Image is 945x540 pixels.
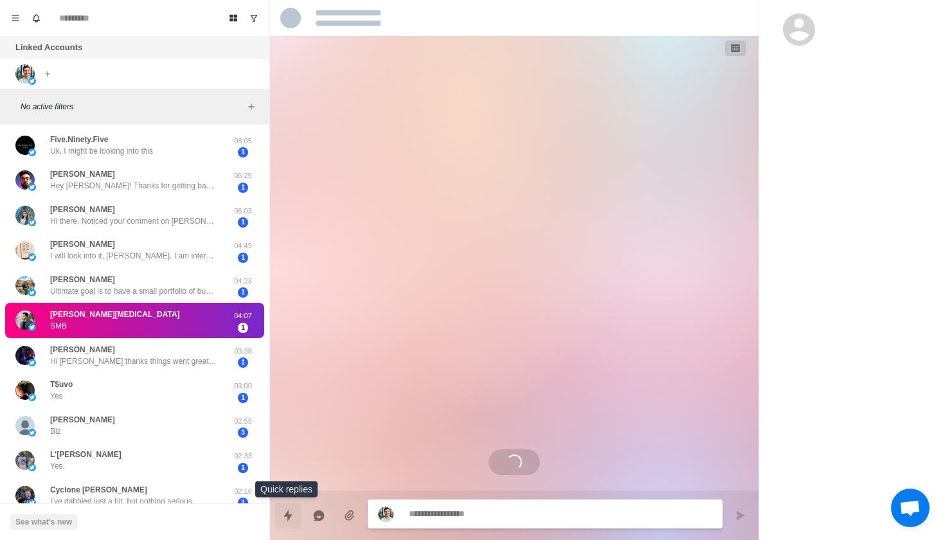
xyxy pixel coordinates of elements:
[5,8,26,28] button: Menu
[50,204,115,215] p: [PERSON_NAME]
[238,183,248,193] span: 1
[238,253,248,263] span: 1
[275,503,301,528] button: Quick replies
[227,346,259,357] p: 03:38
[337,503,363,528] button: Add media
[50,250,217,262] p: I will look into it, [PERSON_NAME]. I am interested in acquiring a business.
[50,274,115,285] p: [PERSON_NAME]
[244,99,259,114] button: Add filters
[378,507,393,522] img: picture
[15,170,35,190] img: picture
[50,484,147,496] p: Cyclone [PERSON_NAME]
[728,503,753,528] button: Send message
[15,276,35,295] img: picture
[28,148,36,156] img: picture
[50,460,65,472] p: Yes.
[227,240,259,251] p: 04:49
[50,390,63,402] p: Yes
[238,323,248,333] span: 1
[223,8,244,28] button: Board View
[238,498,248,508] span: 1
[50,180,217,192] p: Hey [PERSON_NAME]! Thanks for getting back to me. I’m in [US_STATE]. I’m actually looking to buil...
[238,217,248,228] span: 1
[238,463,248,473] span: 1
[238,357,248,368] span: 1
[28,393,36,401] img: picture
[50,496,194,507] p: I’ve dabbled just a bit, but nothing serious.
[227,276,259,287] p: 04:23
[15,451,35,470] img: picture
[227,416,259,427] p: 02:55
[227,451,259,462] p: 02:33
[244,8,264,28] button: Show unread conversations
[28,464,36,471] img: picture
[50,239,115,250] p: [PERSON_NAME]
[227,136,259,147] p: 08:05
[15,486,35,505] img: picture
[227,170,259,181] p: 06:25
[15,136,35,155] img: picture
[40,66,55,82] button: Add account
[238,428,248,438] span: 3
[50,168,115,180] p: [PERSON_NAME]
[238,147,248,157] span: 1
[50,379,73,390] p: T$uvo
[227,310,259,321] p: 04:07
[238,393,248,403] span: 1
[26,8,46,28] button: Notifications
[227,486,259,497] p: 02:16
[15,240,35,260] img: picture
[50,309,180,320] p: [PERSON_NAME][MEDICAL_DATA]
[15,346,35,365] img: picture
[50,320,67,332] p: SMB
[28,253,36,261] img: picture
[50,215,217,227] p: Hi there. Noticed your comment on [PERSON_NAME] X post about how boring business can bring fast f...
[21,101,244,113] p: No active filters
[50,449,122,460] p: L'[PERSON_NAME]
[15,64,35,84] img: picture
[28,323,36,331] img: picture
[238,287,248,298] span: 1
[28,499,36,507] img: picture
[28,219,36,226] img: picture
[10,514,77,530] button: See what's new
[28,429,36,437] img: picture
[15,206,35,225] img: picture
[891,489,930,527] div: Open chat
[50,355,217,367] p: Hi [PERSON_NAME] thanks things went great and I’m looking forward to building with the team. I th...
[50,145,153,157] p: Uk, I might be looking into this
[50,285,217,297] p: Ultimate goal is to have a small portfolio of businesses that provide stable cash flow and financ...
[28,289,36,296] img: picture
[50,344,115,355] p: [PERSON_NAME]
[15,381,35,400] img: picture
[28,359,36,366] img: picture
[15,416,35,435] img: picture
[306,503,332,528] button: Reply with AI
[50,426,61,437] p: Biz
[227,206,259,217] p: 06:03
[227,381,259,392] p: 03:00
[50,134,108,145] p: Five.Ninety.Five
[50,414,115,426] p: [PERSON_NAME]
[15,310,35,330] img: picture
[28,183,36,191] img: picture
[15,41,82,54] p: Linked Accounts
[28,77,36,85] img: picture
